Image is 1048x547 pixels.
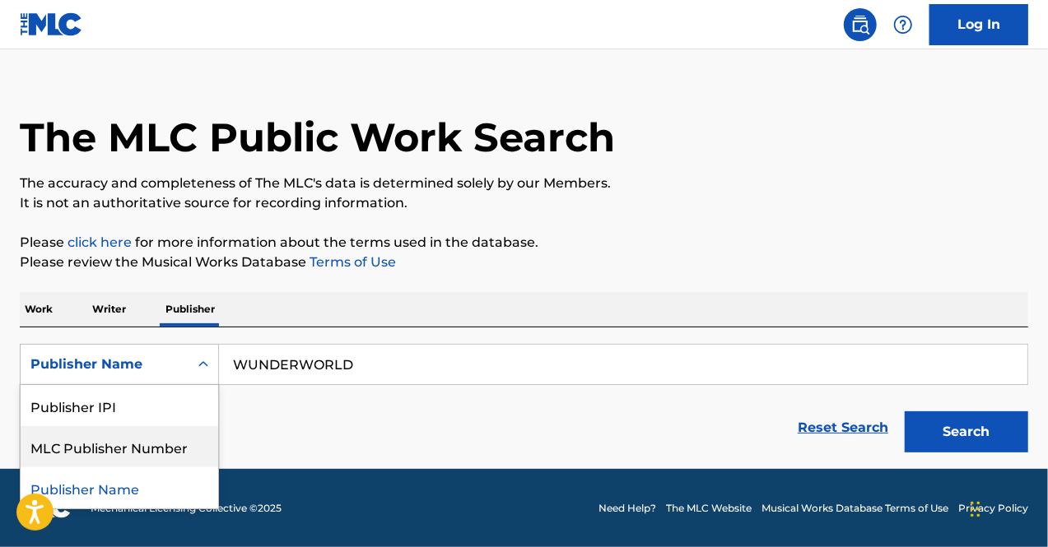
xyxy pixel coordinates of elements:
[850,15,870,35] img: search
[306,254,396,270] a: Terms of Use
[844,8,877,41] a: Public Search
[887,8,920,41] div: Help
[30,355,179,374] div: Publisher Name
[21,385,218,426] div: Publisher IPI
[762,501,948,516] a: Musical Works Database Terms of Use
[966,468,1048,547] iframe: Chat Widget
[905,411,1028,452] button: Search
[20,12,83,36] img: MLC Logo
[929,4,1028,45] a: Log In
[599,501,656,516] a: Need Help?
[20,344,1028,461] form: Search Form
[666,501,752,516] a: The MLC Website
[68,234,132,250] a: click here
[20,193,1028,213] p: It is not an authoritative source for recording information.
[21,426,218,467] div: MLC Publisher Number
[893,15,913,35] img: help
[87,292,131,327] p: Writer
[21,467,218,508] div: Publisher Name
[20,253,1028,272] p: Please review the Musical Works Database
[20,174,1028,193] p: The accuracy and completeness of The MLC's data is determined solely by our Members.
[789,410,897,446] a: Reset Search
[20,113,615,162] h1: The MLC Public Work Search
[20,292,58,327] p: Work
[20,233,1028,253] p: Please for more information about the terms used in the database.
[161,292,220,327] p: Publisher
[958,501,1028,516] a: Privacy Policy
[971,484,980,534] div: Drag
